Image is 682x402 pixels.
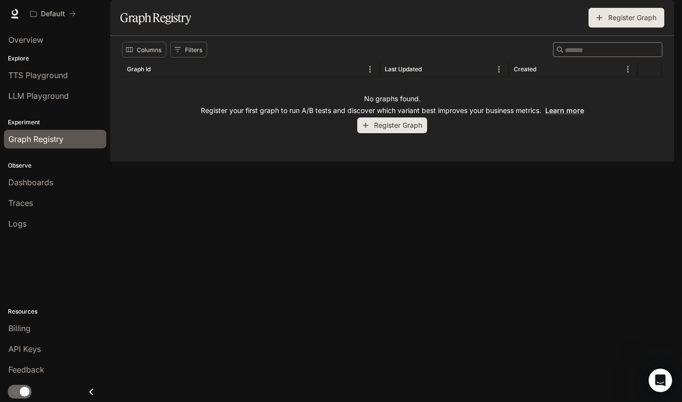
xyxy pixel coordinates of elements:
button: Register Graph [357,117,427,134]
p: No graphs found. [364,94,421,104]
button: Menu [492,62,506,77]
button: Menu [363,62,377,77]
button: Register Graph [589,8,664,28]
p: Register your first graph to run A/B tests and discover which variant best improves your business... [201,106,584,115]
h1: Graph Registry [120,8,191,28]
button: Show filters [170,42,207,57]
p: Default [41,10,65,18]
iframe: Intercom live chat [649,369,672,392]
button: Sort [537,62,552,77]
button: Sort [152,62,166,77]
div: Graph Id [127,65,151,73]
div: Last Updated [385,65,422,73]
button: All workspaces [26,4,80,24]
button: Menu [620,62,635,77]
button: Select columns [122,42,166,57]
div: Created [514,65,536,73]
a: Learn more [545,106,584,115]
button: Sort [423,62,437,77]
div: Search [553,42,662,57]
